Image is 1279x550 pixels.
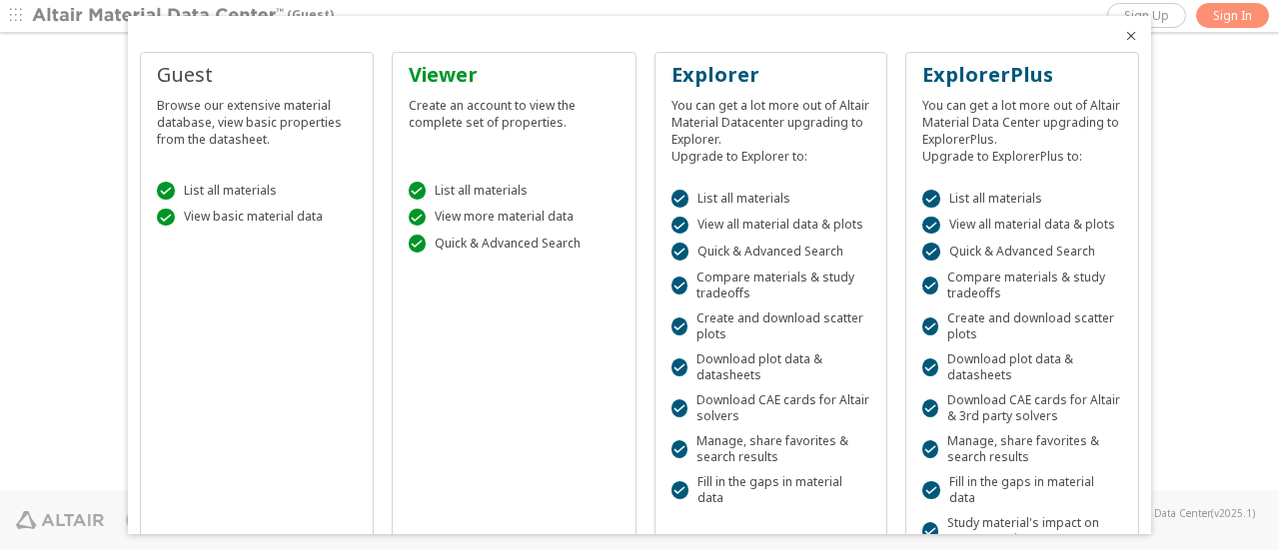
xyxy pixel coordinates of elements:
div: Download CAE cards for Altair solvers [671,392,871,424]
div:  [922,399,938,417]
div:  [157,209,175,227]
button: Close [1123,28,1139,44]
div: View more material data [409,209,620,227]
div:  [409,235,427,253]
div:  [671,190,689,208]
div: Download CAE cards for Altair & 3rd party solvers [922,392,1122,424]
div: You can get a lot more out of Altair Material Datacenter upgrading to Explorer. Upgrade to Explor... [671,89,871,165]
div: List all materials [671,190,871,208]
div:  [922,522,938,540]
div:  [922,243,940,261]
div: List all materials [922,190,1122,208]
div: Create and download scatter plots [671,310,871,342]
div:  [671,481,689,499]
div: ExplorerPlus [922,61,1122,89]
div:  [409,209,427,227]
div: Viewer [409,61,620,89]
div: Guest [157,61,357,89]
div: List all materials [409,182,620,200]
div: Quick & Advanced Search [409,235,620,253]
div: Compare materials & study tradeoffs [671,270,871,301]
div:  [922,358,938,376]
div: Browse our extensive material database, view basic properties from the datasheet. [157,89,357,148]
div:  [671,317,687,335]
div:  [671,217,689,235]
div:  [922,317,938,335]
div:  [671,399,687,417]
div: View basic material data [157,209,357,227]
div:  [671,243,689,261]
div: List all materials [157,182,357,200]
div: Manage, share favorites & search results [922,433,1122,465]
div:  [922,190,940,208]
div: Fill in the gaps in material data [922,474,1122,506]
div: Explorer [671,61,871,89]
div:  [409,182,427,200]
div: Quick & Advanced Search [922,243,1122,261]
div: Download plot data & datasheets [671,351,871,383]
div: Fill in the gaps in material data [671,474,871,506]
div:  [671,358,687,376]
div: Quick & Advanced Search [671,243,871,261]
div: View all material data & plots [922,217,1122,235]
div:  [671,440,687,458]
div:  [922,440,938,458]
div: Create an account to view the complete set of properties. [409,89,620,131]
div: Study material's impact on CO2 Footprint [922,515,1122,547]
div: Compare materials & study tradeoffs [922,270,1122,301]
div:  [157,182,175,200]
div: Create and download scatter plots [922,310,1122,342]
div: You can get a lot more out of Altair Material Data Center upgrading to ExplorerPlus. Upgrade to E... [922,89,1122,165]
div: View all material data & plots [671,217,871,235]
div: Manage, share favorites & search results [671,433,871,465]
div:  [922,481,940,499]
div: Download plot data & datasheets [922,351,1122,383]
div:  [671,276,687,294]
div:  [922,217,940,235]
div:  [922,276,938,294]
